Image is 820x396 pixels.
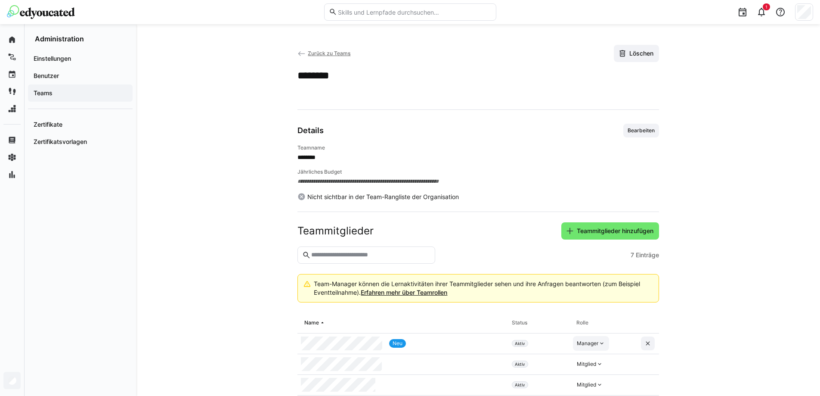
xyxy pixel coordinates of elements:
span: 7 [631,251,634,259]
h4: Jährliches Budget [297,168,659,175]
span: 1 [765,4,767,9]
span: Einträge [636,251,659,259]
h3: Details [297,126,324,135]
div: Rolle [576,319,588,326]
div: Manager [577,340,598,347]
span: Aktiv [515,362,525,367]
div: Mitglied [577,381,596,388]
input: Skills und Lernpfade durchsuchen… [337,8,491,16]
h4: Teamname [297,144,659,151]
h2: Teammitglieder [297,225,374,237]
span: Zurück zu Teams [308,50,350,56]
div: Name [304,319,319,326]
span: Löschen [628,49,655,58]
span: Aktiv [515,341,525,346]
div: Mitglied [577,361,596,368]
button: Löschen [614,45,659,62]
span: Neu [393,340,402,347]
span: Nicht sichtbar in der Team-Rangliste der Organisation [307,193,459,201]
button: Teammitglieder hinzufügen [561,222,659,240]
button: Bearbeiten [623,124,659,137]
div: Team-Manager können die Lernaktivitäten ihrer Teammitglieder sehen und ihre Anfragen beantworten ... [314,280,651,297]
a: Zurück zu Teams [297,50,351,56]
div: Status [512,319,527,326]
span: Bearbeiten [627,127,656,134]
span: Aktiv [515,382,525,387]
a: Erfahren mehr über Teamrollen [361,289,447,296]
span: Teammitglieder hinzufügen [576,227,655,235]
